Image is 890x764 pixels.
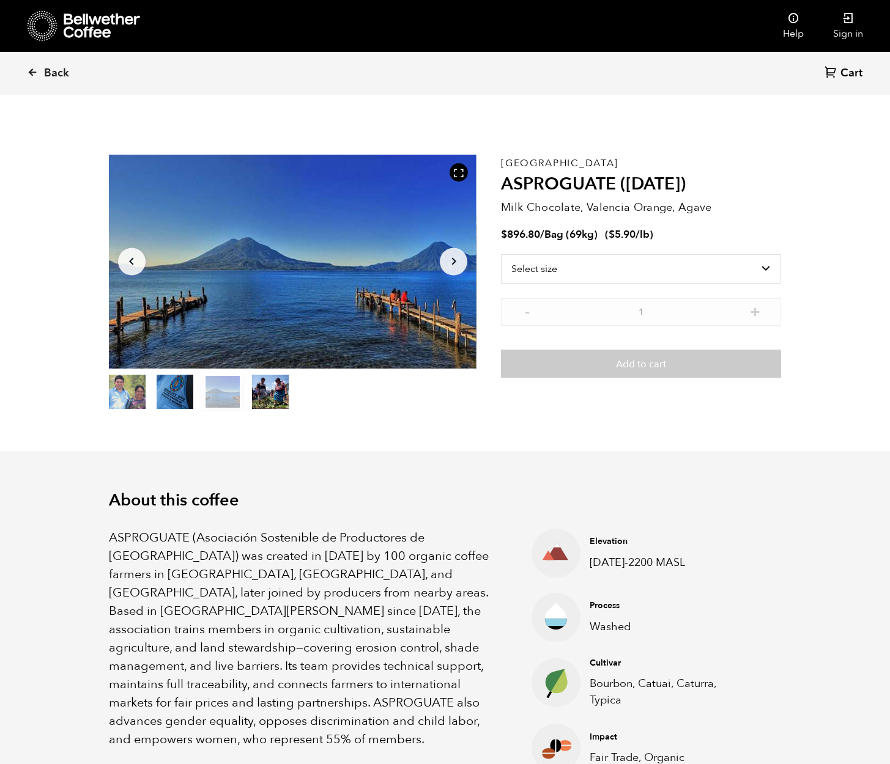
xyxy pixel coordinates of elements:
bdi: 896.80 [501,227,540,241]
p: Milk Chocolate, Valencia Orange, Agave [501,199,781,216]
span: / [540,227,544,241]
p: Bourbon, Catuai, Caturra, Typica [590,675,741,708]
button: + [747,304,763,317]
a: Cart [825,65,866,82]
span: $ [501,227,507,241]
span: Back [44,66,69,81]
button: - [519,304,535,317]
span: /lb [636,227,650,241]
h2: About this coffee [109,491,782,510]
bdi: 5.90 [609,227,636,241]
h4: Elevation [590,535,741,548]
h4: Impact [590,731,741,743]
span: Cart [840,66,862,81]
p: ASPROGUATE (Asociación Sostenible de Productores de [GEOGRAPHIC_DATA]) was created in [DATE] by 1... [109,529,502,749]
h2: ASPROGUATE ([DATE]) [501,174,781,195]
h4: Cultivar [590,657,741,669]
span: Bag (69kg) [544,227,598,241]
button: Add to cart [501,350,781,378]
h4: Process [590,600,741,612]
span: ( ) [605,227,653,241]
p: Washed [590,619,741,635]
p: [DATE]-2200 MASL [590,554,741,571]
span: $ [609,227,615,241]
